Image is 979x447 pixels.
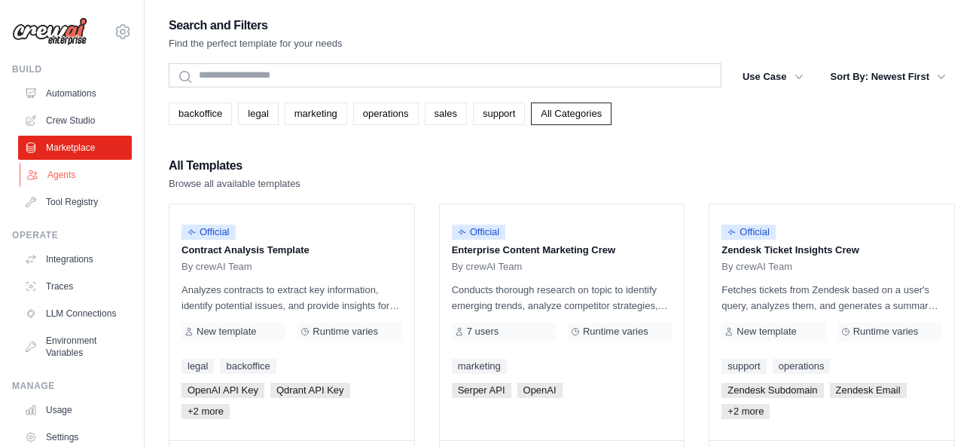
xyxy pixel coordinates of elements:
a: backoffice [220,359,276,374]
span: Runtime varies [853,326,919,338]
button: Sort By: Newest First [822,63,955,90]
span: Official [181,225,236,240]
a: Automations [18,81,132,106]
span: By crewAI Team [721,261,792,273]
a: Agents [20,163,133,187]
a: legal [238,103,278,125]
span: Official [721,225,776,240]
a: backoffice [169,103,232,125]
a: LLM Connections [18,302,132,326]
span: 7 users [467,326,499,338]
p: Fetches tickets from Zendesk based on a user's query, analyzes them, and generates a summary. Out... [721,282,942,314]
span: +2 more [721,404,770,419]
p: Find the perfect template for your needs [169,36,343,51]
span: By crewAI Team [452,261,523,273]
p: Browse all available templates [169,176,300,191]
span: New template [197,326,256,338]
span: By crewAI Team [181,261,252,273]
a: All Categories [531,103,611,125]
span: Official [452,225,506,240]
p: Enterprise Content Marketing Crew [452,243,672,258]
a: operations [773,359,831,374]
div: Operate [12,229,132,241]
span: Runtime varies [583,326,648,338]
span: Zendesk Email [830,383,907,398]
a: support [721,359,766,374]
p: Contract Analysis Template [181,243,402,258]
span: Zendesk Subdomain [721,383,823,398]
p: Conducts thorough research on topic to identify emerging trends, analyze competitor strategies, a... [452,282,672,314]
span: Runtime varies [313,326,378,338]
div: Manage [12,380,132,392]
span: OpenAI [517,383,563,398]
a: Integrations [18,247,132,271]
h2: Search and Filters [169,15,343,36]
img: Logo [12,17,87,46]
a: Marketplace [18,136,132,160]
a: marketing [285,103,347,125]
button: Use Case [733,63,813,90]
span: OpenAI API Key [181,383,264,398]
a: operations [353,103,419,125]
div: Build [12,63,132,75]
a: Traces [18,274,132,299]
p: Zendesk Ticket Insights Crew [721,243,942,258]
p: Analyzes contracts to extract key information, identify potential issues, and provide insights fo... [181,282,402,314]
a: Environment Variables [18,329,132,365]
a: Crew Studio [18,109,132,133]
span: Serper API [452,383,511,398]
span: Qdrant API Key [270,383,350,398]
span: New template [737,326,796,338]
a: marketing [452,359,507,374]
a: sales [425,103,467,125]
a: Usage [18,398,132,422]
a: Tool Registry [18,190,132,214]
a: support [473,103,525,125]
a: legal [181,359,214,374]
span: +2 more [181,404,230,419]
h2: All Templates [169,155,300,176]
